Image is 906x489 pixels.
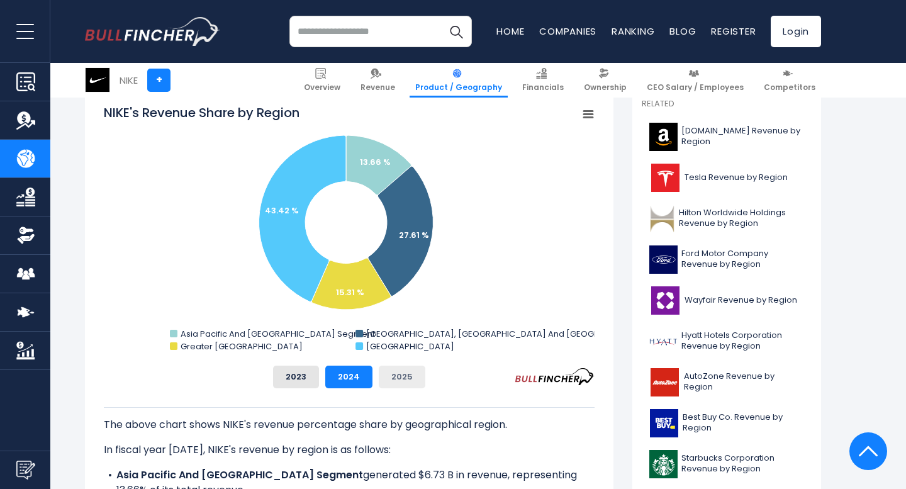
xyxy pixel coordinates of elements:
[273,366,319,388] button: 2023
[147,69,171,92] a: +
[265,205,299,216] text: 43.42 %
[641,63,749,98] a: CEO Salary / Employees
[440,16,472,47] button: Search
[647,82,744,93] span: CEO Salary / Employees
[642,406,812,441] a: Best Buy Co. Revenue by Region
[410,63,508,98] a: Product / Geography
[366,340,454,352] text: [GEOGRAPHIC_DATA]
[360,156,391,168] text: 13.66 %
[764,82,815,93] span: Competitors
[104,417,595,432] p: The above chart shows NIKE's revenue percentage share by geographical region.
[522,82,564,93] span: Financials
[685,172,788,183] span: Tesla Revenue by Region
[649,245,678,274] img: F logo
[116,468,363,482] b: Asia Pacific And [GEOGRAPHIC_DATA] Segment
[642,201,812,236] a: Hilton Worldwide Holdings Revenue by Region
[649,286,681,315] img: W logo
[539,25,596,38] a: Companies
[181,340,303,352] text: Greater [GEOGRAPHIC_DATA]
[681,126,804,147] span: [DOMAIN_NAME] Revenue by Region
[669,25,696,38] a: Blog
[649,205,675,233] img: HLT logo
[16,226,35,245] img: Ownership
[578,63,632,98] a: Ownership
[642,447,812,481] a: Starbucks Corporation Revenue by Region
[649,368,680,396] img: AZO logo
[366,328,694,340] text: [GEOGRAPHIC_DATA], [GEOGRAPHIC_DATA] And [GEOGRAPHIC_DATA] Segment
[336,286,364,298] text: 15.31 %
[415,82,502,93] span: Product / Geography
[683,412,804,434] span: Best Buy Co. Revenue by Region
[679,208,804,229] span: Hilton Worldwide Holdings Revenue by Region
[711,25,756,38] a: Register
[399,229,429,241] text: 27.61 %
[304,82,340,93] span: Overview
[681,330,804,352] span: Hyatt Hotels Corporation Revenue by Region
[104,442,595,458] p: In fiscal year [DATE], NIKE's revenue by region is as follows:
[584,82,627,93] span: Ownership
[361,82,395,93] span: Revenue
[685,295,797,306] span: Wayfair Revenue by Region
[104,104,595,356] svg: NIKE's Revenue Share by Region
[681,249,804,270] span: Ford Motor Company Revenue by Region
[649,123,678,151] img: AMZN logo
[649,164,681,192] img: TSLA logo
[612,25,654,38] a: Ranking
[120,73,138,87] div: NIKE
[684,371,804,393] span: AutoZone Revenue by Region
[298,63,346,98] a: Overview
[86,68,109,92] img: NKE logo
[681,453,804,475] span: Starbucks Corporation Revenue by Region
[496,25,524,38] a: Home
[758,63,821,98] a: Competitors
[104,104,299,121] tspan: NIKE's Revenue Share by Region
[649,450,678,478] img: SBUX logo
[517,63,569,98] a: Financials
[642,324,812,359] a: Hyatt Hotels Corporation Revenue by Region
[642,242,812,277] a: Ford Motor Company Revenue by Region
[85,17,220,46] a: Go to homepage
[642,120,812,154] a: [DOMAIN_NAME] Revenue by Region
[355,63,401,98] a: Revenue
[642,365,812,400] a: AutoZone Revenue by Region
[771,16,821,47] a: Login
[642,160,812,195] a: Tesla Revenue by Region
[181,328,375,340] text: Asia Pacific And [GEOGRAPHIC_DATA] Segment
[325,366,372,388] button: 2024
[649,327,678,356] img: H logo
[379,366,425,388] button: 2025
[85,17,220,46] img: bullfincher logo
[649,409,679,437] img: BBY logo
[642,283,812,318] a: Wayfair Revenue by Region
[642,99,812,110] p: Related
